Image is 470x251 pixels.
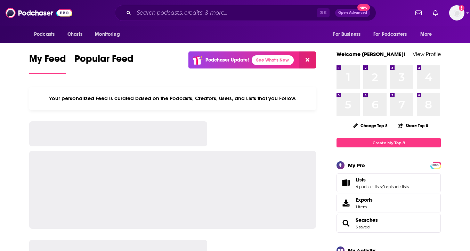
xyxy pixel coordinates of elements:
[29,87,316,110] div: Your personalized Feed is curated based on the Podcasts, Creators, Users, and Lists that you Follow.
[339,218,353,228] a: Searches
[74,53,133,69] span: Popular Feed
[337,173,441,192] span: Lists
[356,197,373,203] span: Exports
[430,7,441,19] a: Show notifications dropdown
[252,55,294,65] a: See What's New
[205,57,249,63] p: Podchaser Update!
[459,5,464,11] svg: Add a profile image
[90,28,129,41] button: open menu
[29,28,64,41] button: open menu
[356,204,373,209] span: 1 item
[335,9,370,17] button: Open AdvancedNew
[373,30,407,39] span: For Podcasters
[356,177,409,183] a: Lists
[337,138,441,147] a: Create My Top 8
[382,184,409,189] a: 0 episode lists
[413,7,424,19] a: Show notifications dropdown
[356,225,370,229] a: 3 saved
[449,5,464,21] span: Logged in as tnzgift615
[74,53,133,74] a: Popular Feed
[339,178,353,188] a: Lists
[29,53,66,69] span: My Feed
[337,214,441,233] span: Searches
[431,163,440,168] span: PRO
[6,6,72,19] img: Podchaser - Follow, Share and Rate Podcasts
[333,30,360,39] span: For Business
[449,5,464,21] img: User Profile
[356,177,366,183] span: Lists
[449,5,464,21] button: Show profile menu
[95,30,120,39] span: Monitoring
[339,198,353,208] span: Exports
[382,184,382,189] span: ,
[349,121,392,130] button: Change Top 8
[413,51,441,57] a: View Profile
[397,119,429,132] button: Share Top 8
[328,28,369,41] button: open menu
[415,28,441,41] button: open menu
[115,5,376,21] div: Search podcasts, credits, & more...
[356,184,382,189] a: 4 podcast lists
[29,53,66,74] a: My Feed
[357,4,370,11] span: New
[338,11,367,15] span: Open Advanced
[420,30,432,39] span: More
[134,7,317,18] input: Search podcasts, credits, & more...
[337,51,405,57] a: Welcome [PERSON_NAME]!
[67,30,82,39] span: Charts
[317,8,330,17] span: ⌘ K
[431,162,440,168] a: PRO
[356,217,378,223] a: Searches
[348,162,365,169] div: My Pro
[63,28,87,41] a: Charts
[337,194,441,212] a: Exports
[34,30,55,39] span: Podcasts
[369,28,417,41] button: open menu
